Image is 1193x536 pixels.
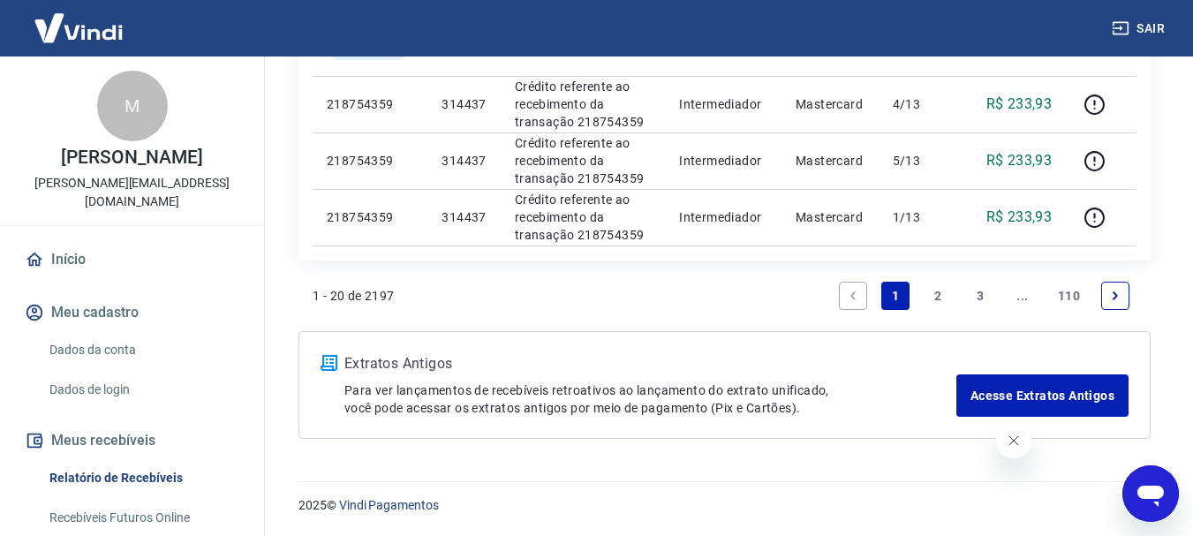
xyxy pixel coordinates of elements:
p: Intermediador [679,152,767,170]
a: Início [21,240,243,279]
a: Page 110 [1051,282,1087,310]
a: Previous page [839,282,867,310]
p: Mastercard [796,208,865,226]
button: Sair [1108,12,1172,45]
div: M [97,71,168,141]
p: R$ 233,93 [986,150,1053,171]
span: Olá! Precisa de ajuda? [11,12,148,26]
iframe: Fechar mensagem [996,423,1031,458]
p: Extratos Antigos [344,353,956,374]
a: Acesse Extratos Antigos [956,374,1129,417]
button: Meus recebíveis [21,421,243,460]
p: Mastercard [796,152,865,170]
p: Crédito referente ao recebimento da transação 218754359 [515,191,651,244]
p: Intermediador [679,208,767,226]
p: 5/13 [893,152,945,170]
p: R$ 233,93 [986,207,1053,228]
p: 218754359 [327,95,413,113]
p: 314437 [442,152,486,170]
a: Page 3 [966,282,994,310]
p: R$ 233,93 [986,94,1053,115]
a: Relatório de Recebíveis [42,460,243,496]
p: 218754359 [327,208,413,226]
a: Jump forward [1008,282,1037,310]
img: ícone [321,355,337,371]
p: 4/13 [893,95,945,113]
p: Crédito referente ao recebimento da transação 218754359 [515,134,651,187]
a: Vindi Pagamentos [339,498,439,512]
p: [PERSON_NAME][EMAIL_ADDRESS][DOMAIN_NAME] [14,174,250,211]
p: 1/13 [893,208,945,226]
ul: Pagination [832,275,1136,317]
p: 218754359 [327,152,413,170]
img: Vindi [21,1,136,55]
a: Dados de login [42,372,243,408]
p: Para ver lançamentos de recebíveis retroativos ao lançamento do extrato unificado, você pode aces... [344,381,956,417]
a: Recebíveis Futuros Online [42,500,243,536]
p: Intermediador [679,95,767,113]
iframe: Botão para abrir a janela de mensagens [1122,465,1179,522]
p: Mastercard [796,95,865,113]
a: Page 2 [924,282,952,310]
button: Meu cadastro [21,293,243,332]
a: Dados da conta [42,332,243,368]
a: Next page [1101,282,1129,310]
p: Crédito referente ao recebimento da transação 218754359 [515,78,651,131]
p: [PERSON_NAME] [61,148,202,167]
p: 314437 [442,208,486,226]
p: 314437 [442,95,486,113]
p: 1 - 20 de 2197 [313,287,395,305]
p: 2025 © [298,496,1151,515]
a: Page 1 is your current page [881,282,910,310]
